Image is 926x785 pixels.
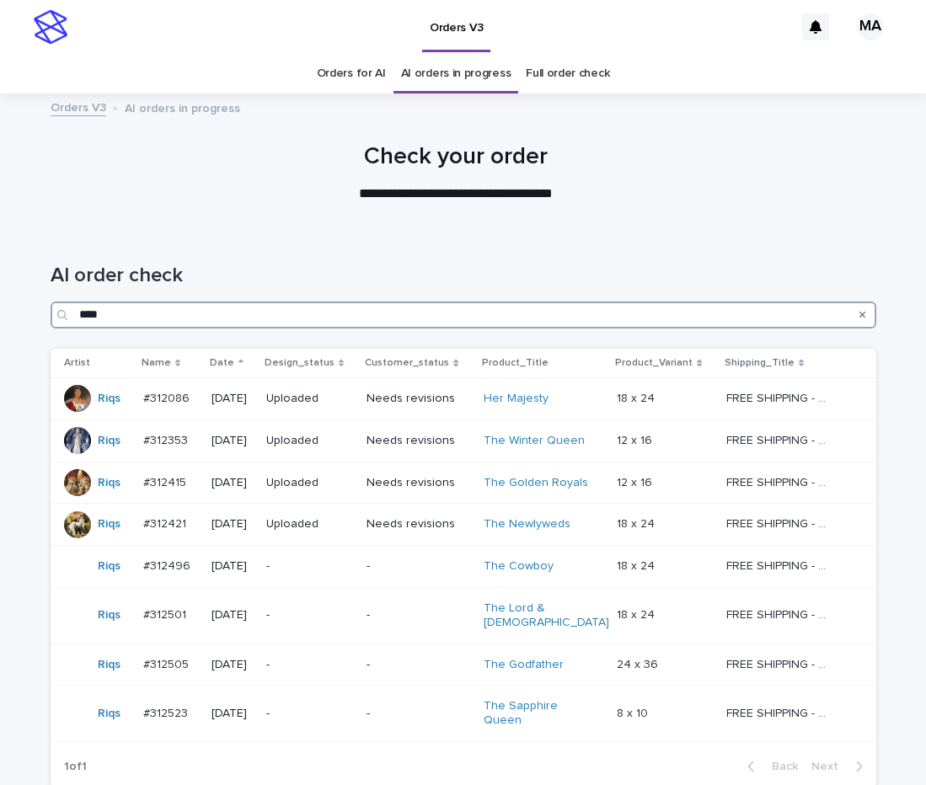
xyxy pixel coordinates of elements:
[484,434,585,448] a: The Winter Queen
[726,473,835,490] p: FREE SHIPPING - preview in 1-2 business days, after your approval delivery will take 5-10 b.d.
[367,559,470,574] p: -
[725,354,795,372] p: Shipping_Title
[211,658,253,672] p: [DATE]
[98,658,120,672] a: Riqs
[143,430,191,448] p: #312353
[143,514,190,531] p: #312421
[98,559,120,574] a: Riqs
[211,707,253,721] p: [DATE]
[51,587,876,643] tr: Riqs #312501#312501 [DATE]--The Lord & [DEMOGRAPHIC_DATA] 18 x 2418 x 24 FREE SHIPPING - preview ...
[266,392,353,406] p: Uploaded
[484,699,589,728] a: The Sapphire Queen
[211,392,253,406] p: [DATE]
[484,517,570,531] a: The Newlyweds
[211,517,253,531] p: [DATE]
[367,392,470,406] p: Needs revisions
[266,559,353,574] p: -
[726,388,835,406] p: FREE SHIPPING - preview in 1-2 business days, after your approval delivery will take 5-10 b.d.
[98,707,120,721] a: Riqs
[266,517,353,531] p: Uploaded
[367,707,470,721] p: -
[51,377,876,419] tr: Riqs #312086#312086 [DATE]UploadedNeeds revisionsHer Majesty 18 x 2418 x 24 FREE SHIPPING - previ...
[143,703,191,721] p: #312523
[367,608,470,622] p: -
[726,556,835,574] p: FREE SHIPPING - preview in 1-2 business days, after your approval delivery will take 5-10 b.d.
[401,54,511,93] a: AI orders in progress
[726,654,835,672] p: FREE SHIPPING - preview in 1-2 business days, after your approval delivery will take 5-10 b.d.
[98,608,120,622] a: Riqs
[51,462,876,504] tr: Riqs #312415#312415 [DATE]UploadedNeeds revisionsThe Golden Royals 12 x 1612 x 16 FREE SHIPPING -...
[51,546,876,588] tr: Riqs #312496#312496 [DATE]--The Cowboy 18 x 2418 x 24 FREE SHIPPING - preview in 1-2 business day...
[211,559,253,574] p: [DATE]
[762,761,798,772] span: Back
[617,605,658,622] p: 18 x 24
[726,430,835,448] p: FREE SHIPPING - preview in 1-2 business days, after your approval delivery will take 5-10 b.d.
[98,476,120,490] a: Riqs
[365,354,449,372] p: Customer_status
[125,98,240,116] p: AI orders in progress
[265,354,335,372] p: Design_status
[726,514,835,531] p: FREE SHIPPING - preview in 1-2 business days, after your approval delivery will take 5-10 b.d.
[51,302,876,328] input: Search
[51,504,876,546] tr: Riqs #312421#312421 [DATE]UploadedNeeds revisionsThe Newlyweds 18 x 2418 x 24 FREE SHIPPING - pre...
[734,759,805,774] button: Back
[211,476,253,490] p: [DATE]
[617,430,656,448] p: 12 x 16
[367,434,470,448] p: Needs revisions
[98,434,120,448] a: Riqs
[617,703,651,721] p: 8 x 10
[34,10,67,44] img: stacker-logo-s-only.png
[143,388,193,406] p: #312086
[617,654,661,672] p: 24 x 36
[484,601,609,630] a: The Lord & [DEMOGRAPHIC_DATA]
[266,707,353,721] p: -
[811,761,848,772] span: Next
[266,608,353,622] p: -
[617,556,658,574] p: 18 x 24
[857,13,884,40] div: MA
[143,556,194,574] p: #312496
[526,54,609,93] a: Full order check
[367,658,470,672] p: -
[726,703,835,721] p: FREE SHIPPING - preview in 1-2 business days, after your approval delivery will take 5-10 b.d.
[51,264,876,288] h1: AI order check
[98,392,120,406] a: Riqs
[615,354,693,372] p: Product_Variant
[211,608,253,622] p: [DATE]
[98,517,120,531] a: Riqs
[210,354,234,372] p: Date
[143,605,190,622] p: #312501
[51,686,876,742] tr: Riqs #312523#312523 [DATE]--The Sapphire Queen 8 x 108 x 10 FREE SHIPPING - preview in 1-2 busine...
[367,476,470,490] p: Needs revisions
[211,434,253,448] p: [DATE]
[484,392,549,406] a: Her Majesty
[617,388,658,406] p: 18 x 24
[484,559,554,574] a: The Cowboy
[367,517,470,531] p: Needs revisions
[143,654,192,672] p: #312505
[805,759,876,774] button: Next
[51,643,876,686] tr: Riqs #312505#312505 [DATE]--The Godfather 24 x 3624 x 36 FREE SHIPPING - preview in 1-2 business ...
[617,473,656,490] p: 12 x 16
[317,54,386,93] a: Orders for AI
[266,434,353,448] p: Uploaded
[484,658,564,672] a: The Godfather
[482,354,549,372] p: Product_Title
[143,473,190,490] p: #312415
[51,419,876,462] tr: Riqs #312353#312353 [DATE]UploadedNeeds revisionsThe Winter Queen 12 x 1612 x 16 FREE SHIPPING - ...
[51,97,106,116] a: Orders V3
[142,354,171,372] p: Name
[484,476,588,490] a: The Golden Royals
[266,476,353,490] p: Uploaded
[726,605,835,622] p: FREE SHIPPING - preview in 1-2 business days, after your approval delivery will take 5-10 b.d.
[266,658,353,672] p: -
[617,514,658,531] p: 18 x 24
[43,143,869,172] h1: Check your order
[64,354,90,372] p: Artist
